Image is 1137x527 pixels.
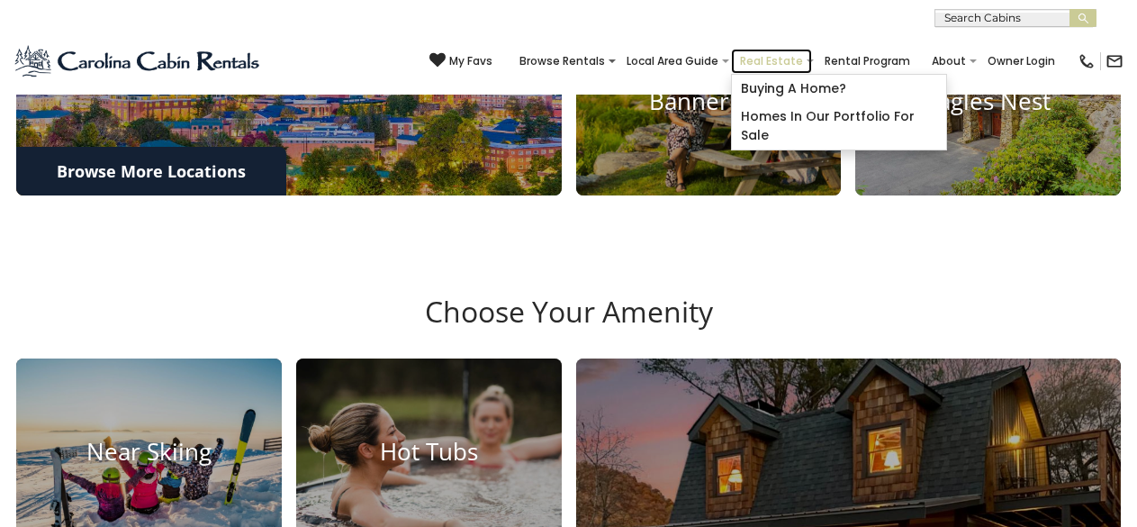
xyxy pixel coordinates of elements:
[732,75,946,103] a: Buying A Home?
[731,49,812,74] a: Real Estate
[855,7,1121,195] a: Eagles Nest
[816,49,919,74] a: Rental Program
[576,7,842,195] a: Banner Elk
[16,439,282,467] h4: Near Skiing
[618,49,727,74] a: Local Area Guide
[855,87,1121,115] h4: Eagles Nest
[16,147,286,195] a: Browse More Locations
[923,49,975,74] a: About
[1078,52,1096,70] img: phone-regular-black.png
[296,439,562,467] h4: Hot Tubs
[449,53,492,69] span: My Favs
[429,52,492,70] a: My Favs
[1105,52,1123,70] img: mail-regular-black.png
[979,49,1064,74] a: Owner Login
[576,87,842,115] h4: Banner Elk
[14,295,1123,358] h3: Choose Your Amenity
[14,43,263,79] img: Blue-2.png
[732,103,946,150] a: Homes in Our Portfolio For Sale
[510,49,614,74] a: Browse Rentals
